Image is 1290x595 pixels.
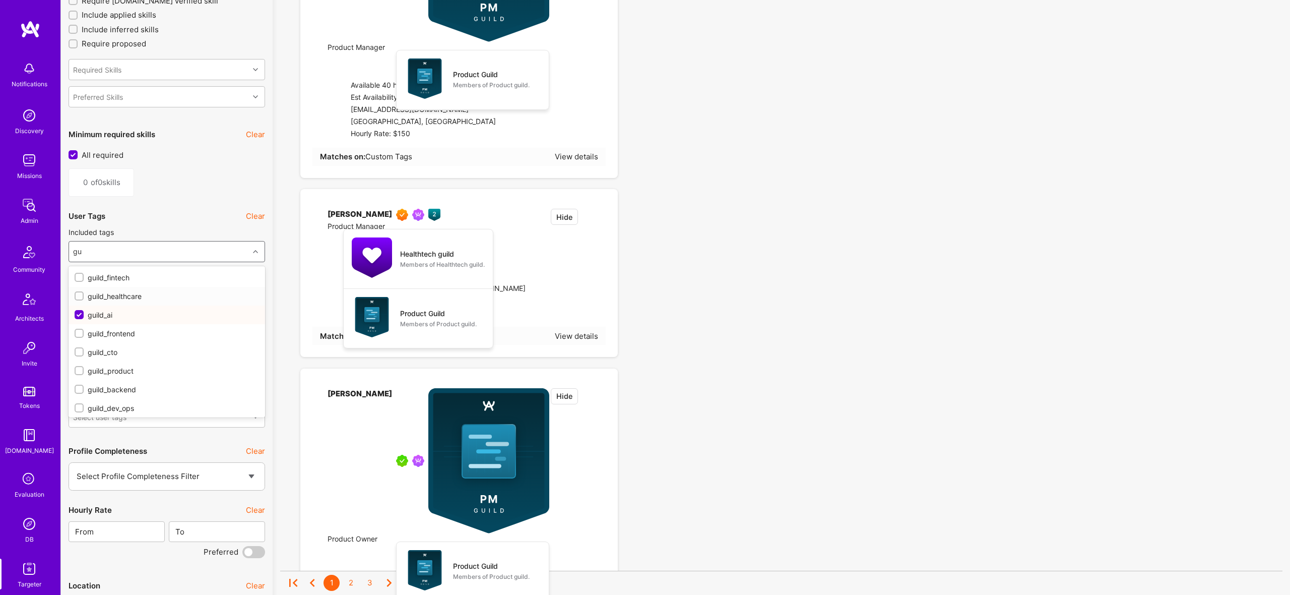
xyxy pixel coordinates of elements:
[20,470,39,489] i: icon SelectionTeam
[19,105,39,126] img: discovery
[246,580,265,591] button: Clear
[75,291,259,302] div: guild_healthcare
[551,388,578,404] button: Hide
[19,150,39,170] img: teamwork
[75,403,259,413] div: guild_dev_ops
[351,116,496,128] div: [GEOGRAPHIC_DATA], [GEOGRAPHIC_DATA]
[555,331,598,341] div: View details
[400,259,485,270] div: Members of Healthtech guild.
[19,338,39,358] img: Invite
[75,310,259,320] div: guild_ai
[555,151,598,162] div: View details
[19,195,39,215] img: admin teamwork
[19,400,40,411] div: Tokens
[75,527,94,537] span: From
[405,550,445,590] img: Product Guild
[17,289,41,313] img: Architects
[453,80,530,90] div: Members of Product guild.
[328,235,335,243] i: icon linkedIn
[21,215,38,226] div: Admin
[82,38,146,49] span: Require proposed
[15,489,44,500] div: Evaluation
[412,209,424,221] img: Been on Mission
[328,209,392,221] div: [PERSON_NAME]
[20,20,40,38] img: logo
[19,514,39,534] img: Admin Search
[328,548,335,555] i: icon linkedIn
[19,58,39,79] img: bell
[351,104,496,116] div: [EMAIL_ADDRESS][DOMAIN_NAME]
[23,387,35,396] img: tokens
[396,455,408,467] img: A.Teamer in Residence
[18,579,41,589] div: Targeter
[82,150,123,160] span: All required
[591,388,598,396] i: icon EmptyStar
[396,209,408,221] img: Exceptional A.Teamer
[17,240,41,264] img: Community
[69,446,147,456] div: Profile Completeness
[69,580,100,591] div: Location
[253,67,258,72] i: icon Chevron
[351,128,496,140] div: Hourly Rate: $150
[82,24,159,35] span: Include inferred skills
[351,80,496,92] div: Available 40 hours weekly
[69,129,155,140] div: Minimum required skills
[352,237,392,278] img: Healthtech guild
[365,152,412,161] span: Custom Tags
[69,227,114,237] label: Included tags
[551,209,578,225] button: Hide
[246,211,265,221] button: Clear
[400,308,445,319] div: Product Guild
[328,221,440,233] div: Product Manager
[91,177,126,188] span: of 0 skills
[204,547,238,557] span: Preferred
[320,152,365,161] strong: Matches on:
[69,211,105,221] div: User Tags
[253,249,258,254] i: icon Chevron
[15,126,44,136] div: Discovery
[343,575,359,591] div: 2
[324,575,340,591] div: 1
[328,533,549,546] div: Product Owner
[246,129,265,140] button: Clear
[400,249,454,259] div: Healthtech guild
[412,455,424,467] img: Been on Mission
[75,384,259,395] div: guild_backend
[69,505,112,515] div: Hourly Rate
[15,313,44,324] div: Architects
[453,571,530,582] div: Members of Product guild.
[453,561,498,571] div: Product Guild
[19,425,39,445] img: guide book
[405,58,445,99] img: Product Guild
[362,575,378,591] div: 3
[428,388,549,533] img: Product Guild
[352,297,392,337] img: Product Guild
[320,331,365,341] strong: Matches on:
[82,10,156,20] span: Include applied skills
[453,69,498,80] div: Product Guild
[19,559,39,579] img: Skill Targeter
[73,91,123,102] div: Preferred Skills
[75,366,259,376] div: guild_product
[17,170,42,181] div: Missions
[75,347,259,358] div: guild_cto
[246,446,265,456] button: Clear
[175,527,184,537] span: To
[75,272,259,283] div: guild_fintech
[328,56,335,64] i: icon linkedIn
[328,388,392,533] div: [PERSON_NAME]
[22,358,37,369] div: Invite
[253,94,258,99] i: icon Chevron
[12,79,47,89] div: Notifications
[351,92,496,104] div: Est Availability 40 hours weekly
[25,534,34,545] div: DB
[328,42,549,54] div: Product Manager
[75,328,259,339] div: guild_frontend
[13,264,45,275] div: Community
[5,445,54,456] div: [DOMAIN_NAME]
[73,64,121,75] div: Required Skills
[400,319,477,329] div: Members of Product guild.
[246,505,265,515] button: Clear
[591,209,598,216] i: icon EmptyStar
